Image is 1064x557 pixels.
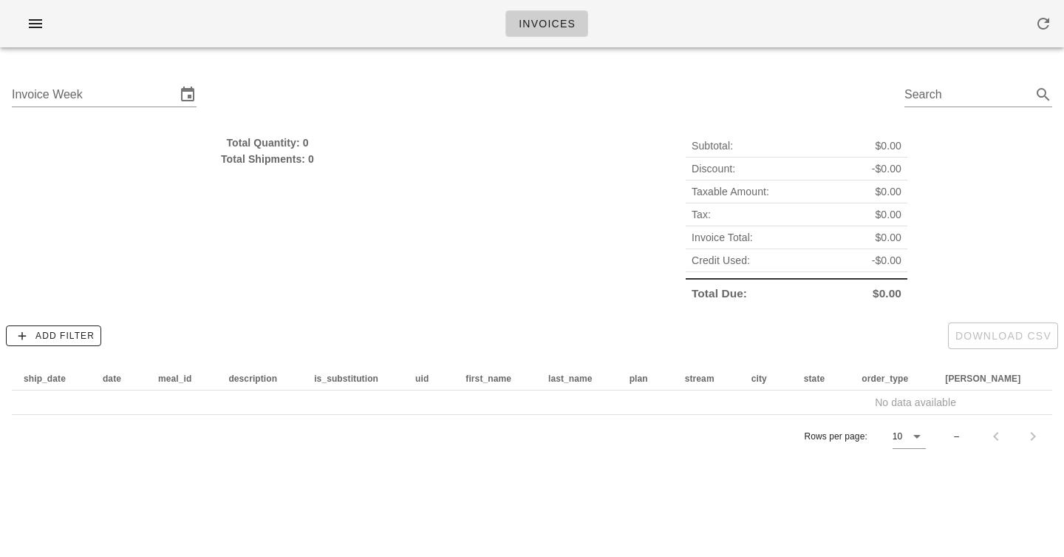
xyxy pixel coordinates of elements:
[685,374,715,384] span: stream
[13,329,95,342] span: Add Filter
[216,367,302,391] th: description: Not sorted. Activate to sort ascending.
[228,374,277,384] span: description
[875,183,901,200] span: $0.00
[24,374,66,384] span: ship_date
[954,430,959,443] div: –
[873,286,901,302] span: $0.00
[302,367,403,391] th: is_substitution: Not sorted. Activate to sort ascending.
[804,415,926,458] div: Rows per page:
[403,367,454,391] th: uid: Not sorted. Activate to sort ascending.
[103,374,121,384] span: date
[158,374,191,384] span: meal_id
[893,425,926,448] div: 10Rows per page:
[12,135,523,151] div: Total Quantity: 0
[875,229,901,246] span: $0.00
[692,286,747,302] span: Total Due:
[91,367,146,391] th: date: Not sorted. Activate to sort ascending.
[692,229,753,246] span: Invoice Total:
[945,374,1020,384] span: [PERSON_NAME]
[146,367,216,391] th: meal_id: Not sorted. Activate to sort ascending.
[505,10,588,37] a: Invoices
[518,18,576,30] span: Invoices
[12,367,91,391] th: ship_date: Not sorted. Activate to sort ascending.
[875,138,901,154] span: $0.00
[875,206,901,223] span: $0.00
[548,374,593,384] span: last_name
[692,252,750,269] span: Credit Used:
[751,374,767,384] span: city
[804,374,825,384] span: state
[630,374,648,384] span: plan
[12,151,523,167] div: Total Shipments: 0
[740,367,792,391] th: city: Not sorted. Activate to sort ascending.
[893,430,902,443] div: 10
[692,206,711,223] span: Tax:
[536,367,618,391] th: last_name: Not sorted. Activate to sort ascending.
[673,367,740,391] th: stream: Not sorted. Activate to sort ascending.
[933,367,1046,391] th: tod: Not sorted. Activate to sort ascending.
[692,161,735,177] span: Discount:
[850,367,933,391] th: order_type: Not sorted. Activate to sort ascending.
[792,367,850,391] th: state: Not sorted. Activate to sort ascending.
[6,325,101,346] button: Add Filter
[314,374,378,384] span: is_substitution
[454,367,536,391] th: first_name: Not sorted. Activate to sort ascending.
[692,183,769,200] span: Taxable Amount:
[618,367,673,391] th: plan: Not sorted. Activate to sort ascending.
[862,374,908,384] span: order_type
[872,161,901,177] span: -$0.00
[872,252,901,269] span: -$0.00
[415,374,429,384] span: uid
[692,138,733,154] span: Subtotal:
[465,374,511,384] span: first_name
